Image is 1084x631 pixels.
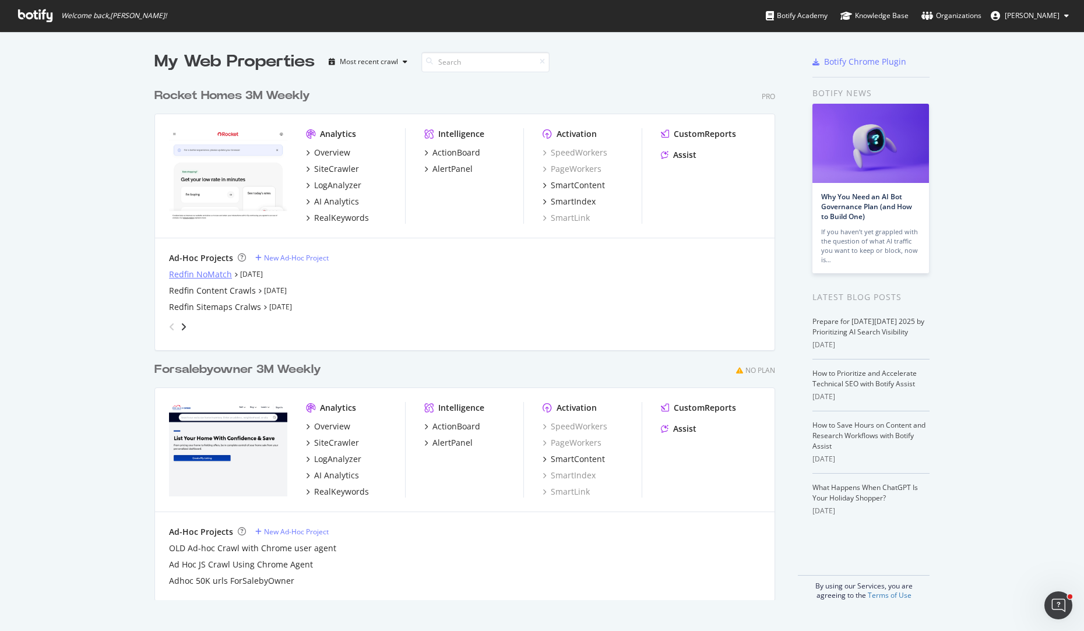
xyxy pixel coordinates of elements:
a: Redfin Sitemaps Cralws [169,301,261,313]
div: Intelligence [438,402,484,414]
div: Ad-Hoc Projects [169,526,233,538]
a: Overview [306,421,350,432]
a: PageWorkers [543,437,601,449]
a: SmartLink [543,486,590,498]
div: Most recent crawl [340,58,398,65]
div: No Plan [745,365,775,375]
a: AlertPanel [424,437,473,449]
input: Search [421,52,550,72]
div: Overview [314,147,350,158]
a: CustomReports [661,402,736,414]
div: angle-right [180,321,188,333]
a: Assist [661,149,696,161]
a: OLD Ad-hoc Crawl with Chrome user agent [169,542,336,554]
a: New Ad-Hoc Project [255,253,329,263]
div: RealKeywords [314,486,369,498]
a: Botify Chrome Plugin [812,56,906,68]
div: Latest Blog Posts [812,291,930,304]
div: [DATE] [812,392,930,402]
a: LogAnalyzer [306,179,361,191]
a: Forsalebyowner 3M Weekly [154,361,326,378]
div: AI Analytics [314,196,359,207]
a: SmartContent [543,453,605,465]
a: AI Analytics [306,470,359,481]
img: www.rocket.com [169,128,287,223]
a: How to Prioritize and Accelerate Technical SEO with Botify Assist [812,368,917,389]
a: Redfin NoMatch [169,269,232,280]
div: Activation [557,128,597,140]
div: Pro [762,91,775,101]
a: AlertPanel [424,163,473,175]
div: New Ad-Hoc Project [264,527,329,537]
div: Ad-Hoc Projects [169,252,233,264]
div: Overview [314,421,350,432]
div: SiteCrawler [314,437,359,449]
a: Why You Need an AI Bot Governance Plan (and How to Build One) [821,192,912,221]
a: AI Analytics [306,196,359,207]
div: Analytics [320,128,356,140]
div: Analytics [320,402,356,414]
div: By using our Services, you are agreeing to the [798,575,930,600]
div: Knowledge Base [840,10,909,22]
a: Redfin Content Crawls [169,285,256,297]
div: SmartContent [551,453,605,465]
div: [DATE] [812,454,930,464]
div: Botify news [812,87,930,100]
div: New Ad-Hoc Project [264,253,329,263]
div: AlertPanel [432,437,473,449]
a: SiteCrawler [306,437,359,449]
div: ActionBoard [432,421,480,432]
div: [DATE] [812,506,930,516]
a: ActionBoard [424,147,480,158]
div: Activation [557,402,597,414]
div: Botify Academy [766,10,828,22]
img: forsalebyowner.com [169,402,287,496]
iframe: Intercom live chat [1044,591,1072,619]
div: Forsalebyowner 3M Weekly [154,361,321,378]
a: RealKeywords [306,486,369,498]
div: Intelligence [438,128,484,140]
span: Welcome back, [PERSON_NAME] ! [61,11,167,20]
div: AI Analytics [314,470,359,481]
a: Ad Hoc JS Crawl Using Chrome Agent [169,559,313,570]
span: David Britton [1005,10,1060,20]
a: Assist [661,423,696,435]
div: SmartContent [551,179,605,191]
a: LogAnalyzer [306,453,361,465]
div: AlertPanel [432,163,473,175]
a: SpeedWorkers [543,147,607,158]
div: SmartIndex [551,196,596,207]
a: SpeedWorkers [543,421,607,432]
div: PageWorkers [543,163,601,175]
button: Most recent crawl [324,52,412,71]
div: angle-left [164,318,180,336]
a: Overview [306,147,350,158]
a: Prepare for [DATE][DATE] 2025 by Prioritizing AI Search Visibility [812,316,924,337]
a: SmartContent [543,179,605,191]
a: SmartLink [543,212,590,224]
div: Assist [673,149,696,161]
a: SiteCrawler [306,163,359,175]
a: [DATE] [269,302,292,312]
a: [DATE] [264,285,287,295]
div: Rocket Homes 3M Weekly [154,87,310,104]
div: ActionBoard [432,147,480,158]
div: Organizations [921,10,981,22]
a: SmartIndex [543,470,596,481]
div: RealKeywords [314,212,369,224]
div: Assist [673,423,696,435]
a: Adhoc 50K urls ForSalebyOwner [169,575,294,587]
a: Terms of Use [868,590,911,600]
div: If you haven’t yet grappled with the question of what AI traffic you want to keep or block, now is… [821,227,920,265]
a: How to Save Hours on Content and Research Workflows with Botify Assist [812,420,925,451]
a: New Ad-Hoc Project [255,527,329,537]
a: ActionBoard [424,421,480,432]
